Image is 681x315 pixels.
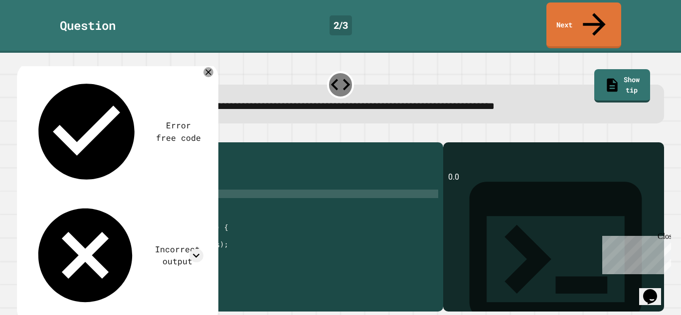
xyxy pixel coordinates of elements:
iframe: chat widget [598,232,671,274]
iframe: chat widget [639,275,671,305]
a: Show tip [594,69,650,103]
div: 0.0 [448,171,659,312]
div: 2 / 3 [330,15,352,35]
a: Next [546,2,621,48]
div: Error free code [154,119,203,144]
div: Chat with us now!Close [4,4,69,63]
div: Incorrect output [152,243,203,268]
div: Question [60,16,116,34]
